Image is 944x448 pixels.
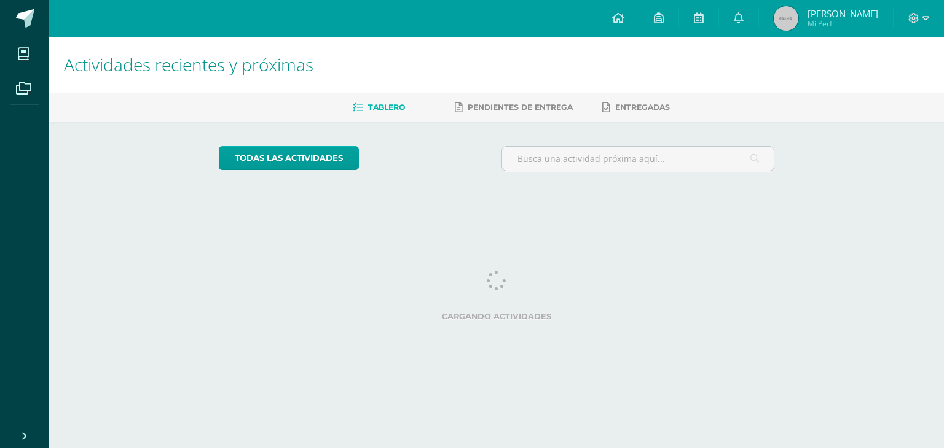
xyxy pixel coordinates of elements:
[602,98,670,117] a: Entregadas
[368,102,405,112] span: Tablero
[219,146,359,170] a: todas las Actividades
[468,102,573,112] span: Pendientes de entrega
[774,6,798,31] img: 45x45
[808,18,878,29] span: Mi Perfil
[502,147,774,171] input: Busca una actividad próxima aquí...
[353,98,405,117] a: Tablero
[64,53,313,76] span: Actividades recientes y próximas
[219,312,775,321] label: Cargando actividades
[615,102,670,112] span: Entregadas
[455,98,573,117] a: Pendientes de entrega
[808,7,878,20] span: [PERSON_NAME]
